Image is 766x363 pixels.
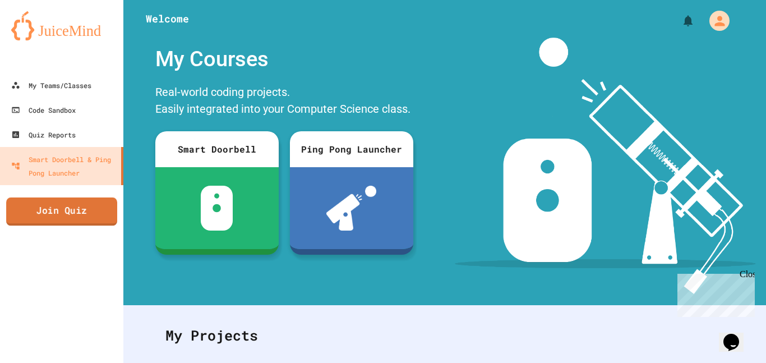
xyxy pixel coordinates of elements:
[11,128,76,141] div: Quiz Reports
[201,186,233,231] img: sdb-white.svg
[326,186,376,231] img: ppl-with-ball.png
[11,11,112,40] img: logo-orange.svg
[154,314,735,357] div: My Projects
[719,318,755,352] iframe: chat widget
[290,131,413,167] div: Ping Pong Launcher
[6,197,117,226] a: Join Quiz
[661,11,698,30] div: My Notifications
[150,38,419,81] div: My Courses
[11,103,76,117] div: Code Sandbox
[155,131,279,167] div: Smart Doorbell
[455,38,755,294] img: banner-image-my-projects.png
[698,8,732,34] div: My Account
[673,269,755,317] iframe: chat widget
[150,81,419,123] div: Real-world coding projects. Easily integrated into your Computer Science class.
[4,4,77,71] div: Chat with us now!Close
[11,153,117,180] div: Smart Doorbell & Ping Pong Launcher
[11,79,91,92] div: My Teams/Classes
